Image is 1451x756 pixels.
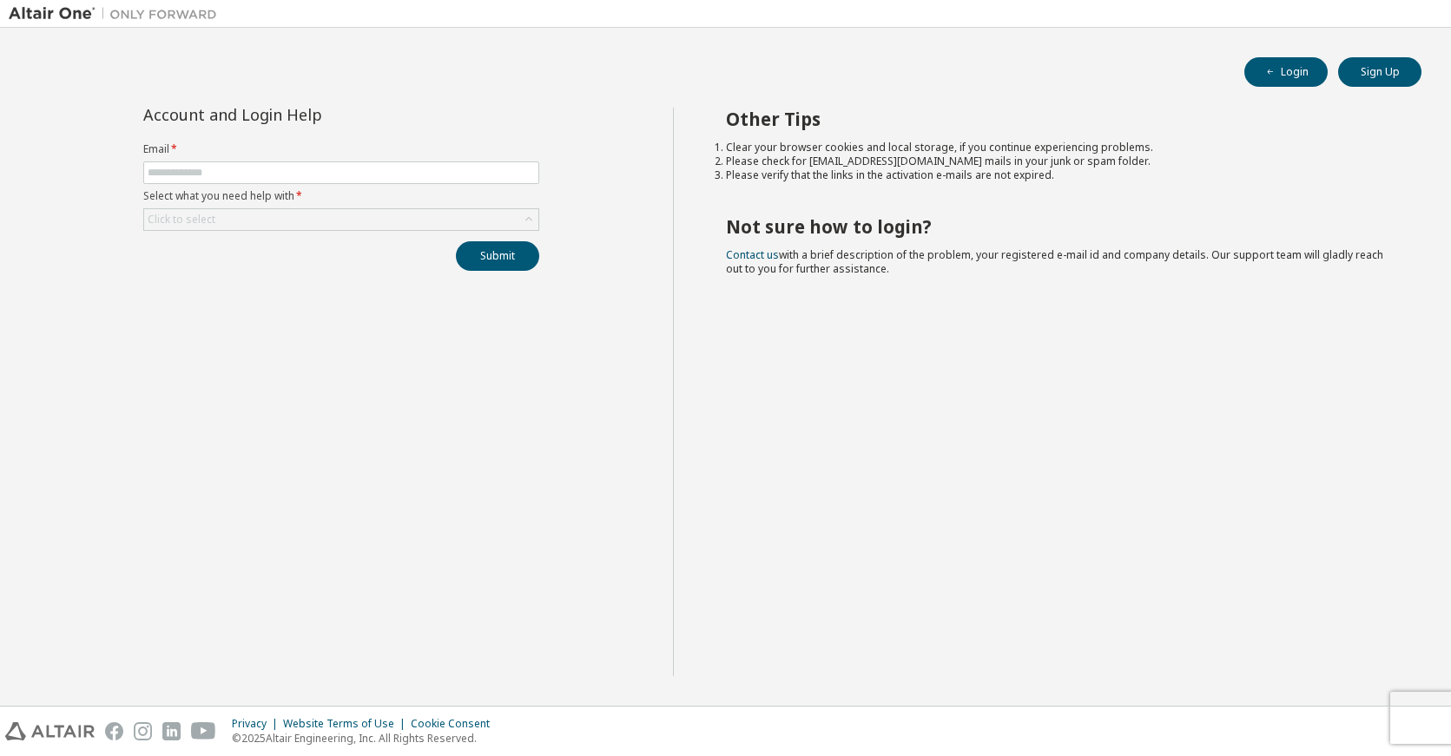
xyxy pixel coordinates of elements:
[1244,57,1328,87] button: Login
[283,717,411,731] div: Website Terms of Use
[143,142,539,156] label: Email
[148,213,215,227] div: Click to select
[232,731,500,746] p: © 2025 Altair Engineering, Inc. All Rights Reserved.
[9,5,226,23] img: Altair One
[726,168,1390,182] li: Please verify that the links in the activation e-mails are not expired.
[726,141,1390,154] li: Clear your browser cookies and local storage, if you continue experiencing problems.
[456,241,539,271] button: Submit
[726,247,779,262] a: Contact us
[232,717,283,731] div: Privacy
[134,722,152,740] img: instagram.svg
[143,189,539,203] label: Select what you need help with
[411,717,500,731] div: Cookie Consent
[191,722,216,740] img: youtube.svg
[144,209,538,230] div: Click to select
[726,108,1390,130] h2: Other Tips
[5,722,95,740] img: altair_logo.svg
[726,154,1390,168] li: Please check for [EMAIL_ADDRESS][DOMAIN_NAME] mails in your junk or spam folder.
[726,247,1383,276] span: with a brief description of the problem, your registered e-mail id and company details. Our suppo...
[143,108,460,122] div: Account and Login Help
[105,722,123,740] img: facebook.svg
[1338,57,1421,87] button: Sign Up
[162,722,181,740] img: linkedin.svg
[726,215,1390,238] h2: Not sure how to login?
